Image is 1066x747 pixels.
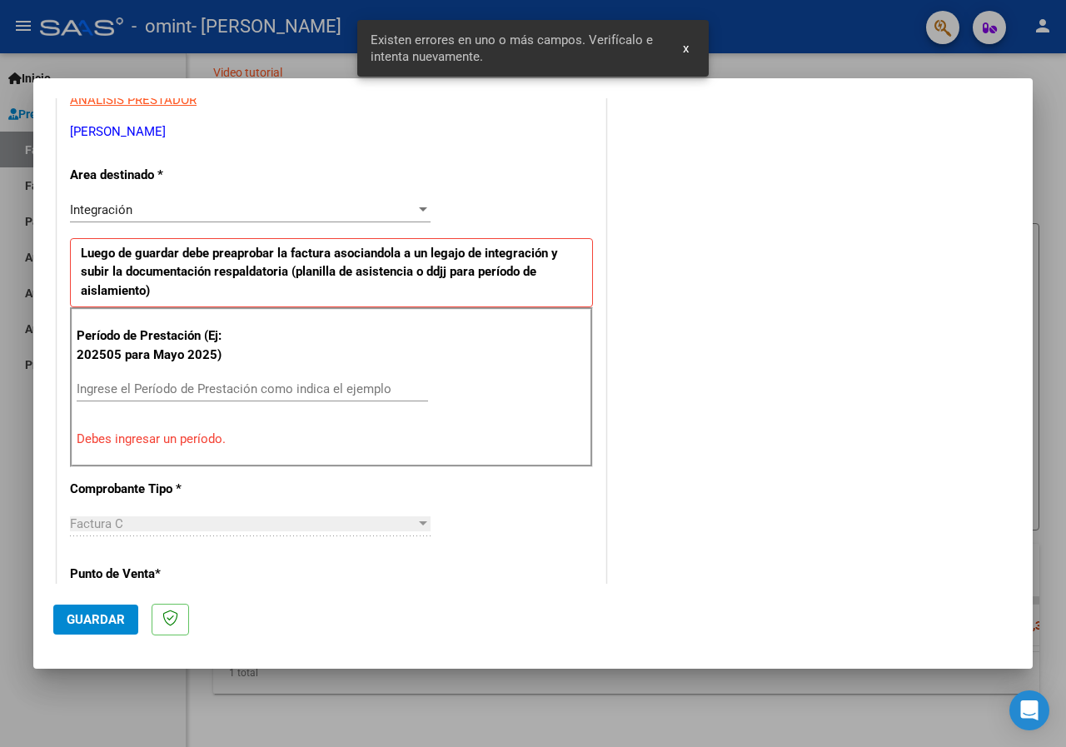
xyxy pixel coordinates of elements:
[1009,690,1049,730] div: Open Intercom Messenger
[81,246,558,298] strong: Luego de guardar debe preaprobar la factura asociandola a un legajo de integración y subir la doc...
[683,41,689,56] span: x
[77,326,230,364] p: Período de Prestación (Ej: 202505 para Mayo 2025)
[67,612,125,627] span: Guardar
[371,32,663,65] span: Existen errores en uno o más campos. Verifícalo e intenta nuevamente.
[53,605,138,635] button: Guardar
[70,480,227,499] p: Comprobante Tipo *
[77,430,586,449] p: Debes ingresar un período.
[70,202,132,217] span: Integración
[670,33,702,63] button: x
[70,565,227,584] p: Punto de Venta
[70,122,593,142] p: [PERSON_NAME]
[70,516,123,531] span: Factura C
[70,92,197,107] span: ANALISIS PRESTADOR
[70,166,227,185] p: Area destinado *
